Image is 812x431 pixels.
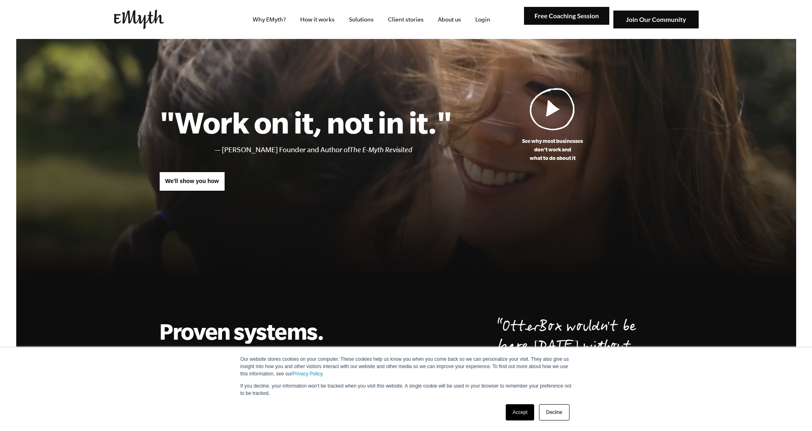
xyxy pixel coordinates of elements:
[506,404,535,420] a: Accept
[114,10,164,29] img: EMyth
[165,178,219,184] span: We'll show you how
[159,172,225,191] a: We'll show you how
[222,144,452,156] li: [PERSON_NAME] Founder and Author of
[539,404,569,420] a: Decline
[159,318,357,370] h2: Proven systems. A personal mentor.
[159,104,452,140] h1: "Work on it, not in it."
[292,371,323,377] a: Privacy Policy
[240,356,572,377] p: Our website stores cookies on your computer. These cookies help us know you when you come back so...
[452,88,653,162] a: See why most businessesdon't work andwhat to do about it
[530,88,575,130] img: Play Video
[524,7,609,25] img: Free Coaching Session
[497,318,653,377] p: OtterBox wouldn't be here [DATE] without [PERSON_NAME].
[240,382,572,397] p: If you decline, your information won’t be tracked when you visit this website. A single cookie wi...
[452,137,653,162] p: See why most businesses don't work and what to do about it
[350,146,412,154] i: The E-Myth Revisited
[613,11,699,29] img: Join Our Community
